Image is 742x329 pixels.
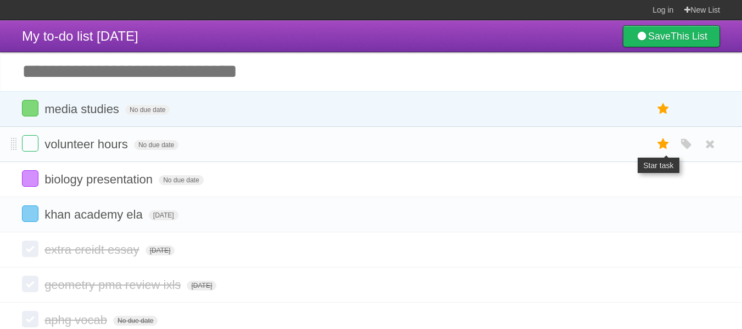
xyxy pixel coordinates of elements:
[22,276,38,292] label: Done
[653,135,674,153] label: Star task
[146,246,175,255] span: [DATE]
[44,102,122,116] span: media studies
[653,100,674,118] label: Star task
[44,172,155,186] span: biology presentation
[22,311,38,327] label: Done
[22,29,138,43] span: My to-do list [DATE]
[44,278,183,292] span: geometry pma review ixls
[22,170,38,187] label: Done
[44,208,146,221] span: khan academy ela
[134,140,178,150] span: No due date
[44,137,131,151] span: volunteer hours
[113,316,158,326] span: No due date
[623,25,720,47] a: SaveThis List
[44,313,110,327] span: aphg vocab
[125,105,170,115] span: No due date
[671,31,707,42] b: This List
[22,100,38,116] label: Done
[187,281,216,291] span: [DATE]
[149,210,178,220] span: [DATE]
[44,243,142,256] span: extra creidt essay
[22,241,38,257] label: Done
[22,135,38,152] label: Done
[22,205,38,222] label: Done
[159,175,203,185] span: No due date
